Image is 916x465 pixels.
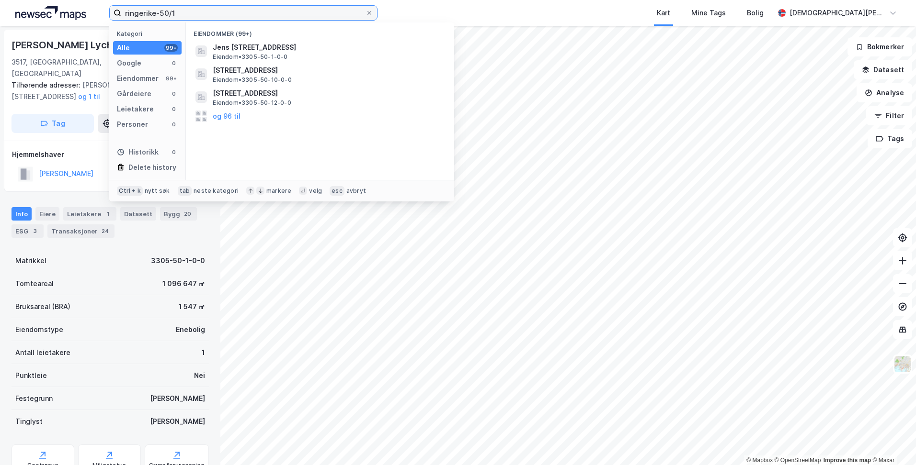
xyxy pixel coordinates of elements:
input: Søk på adresse, matrikkel, gårdeiere, leietakere eller personer [121,6,366,20]
div: 0 [170,59,178,67]
button: Datasett [854,60,912,79]
span: [STREET_ADDRESS] [213,88,443,99]
div: 3305-50-1-0-0 [151,255,205,266]
div: [PERSON_NAME] [150,416,205,427]
div: Bygg [160,207,197,221]
div: 3517, [GEOGRAPHIC_DATA], [GEOGRAPHIC_DATA] [11,56,162,79]
div: Personer [117,119,148,130]
div: Leietakere [63,207,116,221]
img: Z [893,355,912,373]
div: velg [309,187,322,195]
div: 20 [182,209,193,219]
span: Eiendom • 3305-50-10-0-0 [213,76,291,84]
div: 1 [202,347,205,358]
span: Jens [STREET_ADDRESS] [213,42,443,53]
a: Improve this map [824,457,871,464]
div: [DEMOGRAPHIC_DATA][PERSON_NAME] [790,7,885,19]
div: Tomteareal [15,278,54,289]
a: OpenStreetMap [775,457,821,464]
button: Tag [11,114,94,133]
div: Punktleie [15,370,47,381]
span: Eiendom • 3305-50-12-0-0 [213,99,291,107]
div: Nei [194,370,205,381]
div: 1 [103,209,113,219]
div: tab [178,186,192,196]
div: Enebolig [176,324,205,335]
div: 24 [100,226,111,236]
div: 99+ [164,75,178,82]
div: neste kategori [194,187,239,195]
div: 0 [170,105,178,113]
div: nytt søk [145,187,170,195]
div: Transaksjoner [47,224,114,238]
div: [PERSON_NAME] [150,393,205,404]
span: Tilhørende adresser: [11,81,82,89]
a: Mapbox [746,457,773,464]
div: Eiendommer [117,73,159,84]
div: Bruksareal (BRA) [15,301,70,312]
div: Antall leietakere [15,347,70,358]
button: Bokmerker [847,37,912,56]
div: 0 [170,148,178,156]
div: Info [11,207,32,221]
div: 1 547 ㎡ [179,301,205,312]
div: Ctrl + k [117,186,143,196]
div: Eiendommer (99+) [186,22,454,40]
div: 1 096 647 ㎡ [162,278,205,289]
span: Eiendom • 3305-50-1-0-0 [213,53,287,61]
div: Leietakere [117,103,154,115]
div: Festegrunn [15,393,53,404]
div: Tinglyst [15,416,43,427]
div: Kategori [117,30,182,37]
button: og 96 til [213,111,240,122]
div: 99+ [164,44,178,52]
div: Gårdeiere [117,88,151,100]
div: [PERSON_NAME] Lyches Vei 1 [11,37,149,53]
button: Tags [868,129,912,148]
div: esc [330,186,344,196]
div: Alle [117,42,130,54]
div: 3 [30,226,40,236]
div: Historikk [117,146,159,158]
div: Matrikkel [15,255,46,266]
img: logo.a4113a55bc3d86da70a041830d287a7e.svg [15,6,86,20]
div: Delete history [128,162,176,173]
div: Bolig [747,7,764,19]
div: Google [117,57,141,69]
div: avbryt [346,187,366,195]
button: Filter [866,106,912,125]
div: ESG [11,224,44,238]
div: Eiere [35,207,59,221]
div: Datasett [120,207,156,221]
div: Mine Tags [691,7,726,19]
div: Hjemmelshaver [12,149,208,160]
div: [PERSON_NAME] Lyches Vei [STREET_ADDRESS] [11,79,201,102]
div: Eiendomstype [15,324,63,335]
span: [STREET_ADDRESS] [213,65,443,76]
div: Kontrollprogram for chat [868,419,916,465]
div: 0 [170,121,178,128]
iframe: Chat Widget [868,419,916,465]
div: markere [266,187,291,195]
div: 0 [170,90,178,98]
div: Kart [657,7,670,19]
button: Analyse [857,83,912,102]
